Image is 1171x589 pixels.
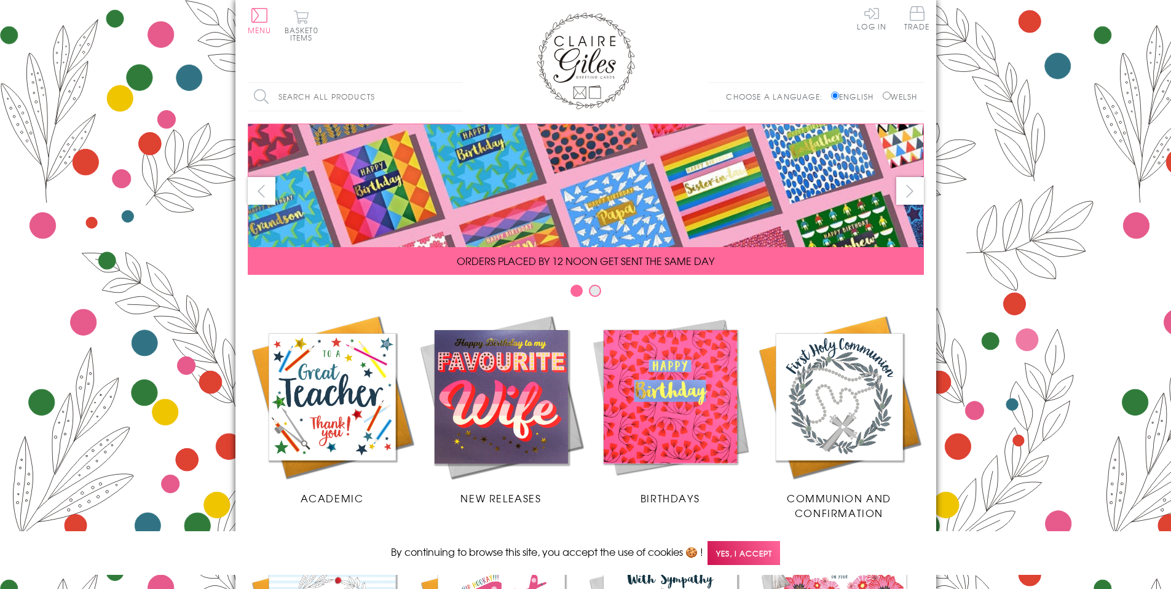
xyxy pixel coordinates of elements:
[787,491,891,520] span: Communion and Confirmation
[248,8,272,34] button: Menu
[417,312,586,505] a: New Releases
[857,6,886,30] a: Log In
[883,92,891,100] input: Welsh
[290,25,318,43] span: 0 items
[896,177,924,205] button: next
[883,91,918,102] label: Welsh
[904,6,930,30] span: Trade
[726,91,829,102] p: Choose a language:
[285,10,318,41] button: Basket0 items
[451,83,463,111] input: Search
[248,312,417,505] a: Academic
[248,83,463,111] input: Search all products
[301,491,364,505] span: Academic
[904,6,930,33] a: Trade
[460,491,541,505] span: New Releases
[248,284,924,303] div: Carousel Pagination
[755,312,924,520] a: Communion and Confirmation
[586,312,755,505] a: Birthdays
[248,177,275,205] button: prev
[457,253,714,268] span: ORDERS PLACED BY 12 NOON GET SENT THE SAME DAY
[589,285,601,297] button: Carousel Page 2
[641,491,700,505] span: Birthdays
[570,285,583,297] button: Carousel Page 1 (Current Slide)
[248,25,272,36] span: Menu
[831,91,880,102] label: English
[831,92,839,100] input: English
[537,12,635,109] img: Claire Giles Greetings Cards
[708,541,780,565] span: Yes, I accept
